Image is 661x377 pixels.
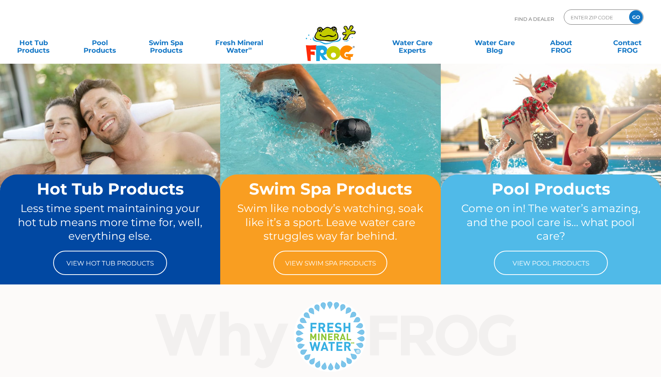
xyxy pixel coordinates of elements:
sup: ∞ [248,45,252,51]
a: View Pool Products [494,251,608,275]
a: Swim SpaProducts [140,35,192,50]
a: AboutFROG [535,35,587,50]
a: Water CareBlog [469,35,521,50]
img: home-banner-swim-spa-short [220,63,440,228]
p: Swim like nobody’s watching, soak like it’s a sport. Leave water care struggles way far behind. [235,201,426,243]
img: home-banner-pool-short [441,63,661,228]
h2: Hot Tub Products [14,180,206,198]
a: View Swim Spa Products [273,251,387,275]
a: ContactFROG [602,35,653,50]
a: Hot TubProducts [8,35,59,50]
a: Water CareExperts [370,35,454,50]
a: PoolProducts [74,35,126,50]
a: View Hot Tub Products [53,251,167,275]
img: Frog Products Logo [301,15,360,61]
h2: Pool Products [455,180,647,198]
img: Why Frog [140,298,532,374]
input: GO [629,10,643,24]
h2: Swim Spa Products [235,180,426,198]
p: Find A Dealer [514,9,554,28]
p: Come on in! The water’s amazing, and the pool care is… what pool care? [455,201,647,243]
a: Fresh MineralWater∞ [207,35,271,50]
p: Less time spent maintaining your hot tub means more time for, well, everything else. [14,201,206,243]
